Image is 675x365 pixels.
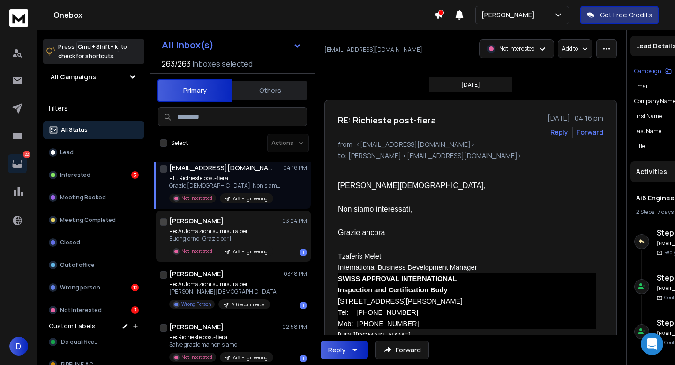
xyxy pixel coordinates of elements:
div: 1 [300,302,307,309]
span: Μοb: [PHONE_NUMBER] [338,320,419,327]
p: Ai6 Engineering [233,354,268,361]
div: Open Intercom Messenger [641,333,663,355]
button: Forward [375,341,429,359]
div: 7 [131,306,139,314]
button: Primary [157,79,232,102]
span: Grazie ancora [338,228,385,236]
span: [PERSON_NAME][DEMOGRAPHIC_DATA], [338,182,486,190]
div: 1 [300,355,307,362]
p: [PERSON_NAME] [481,10,539,20]
span: Swiss Approval international [338,275,457,282]
p: Grazie [DEMOGRAPHIC_DATA], Non siamo interessati, [169,182,282,190]
p: Not Interested [181,248,212,255]
p: Salve grazie ma non siamo [169,341,273,349]
button: Not Interested7 [43,301,144,319]
div: Reply [328,345,345,355]
h1: RE: Richieste post-fiera [338,114,436,127]
p: Email [634,83,649,90]
button: Lead [43,143,144,162]
div: Forward [577,128,603,137]
p: RE: Richieste post-fiera [169,175,282,182]
h1: [PERSON_NAME] [169,216,224,226]
img: logo [9,9,28,27]
p: First Name [634,113,662,120]
p: 02:58 PM [282,323,307,331]
p: Not Interested [181,195,212,202]
p: Wrong person [60,284,100,291]
p: Press to check for shortcuts. [58,42,127,61]
p: title [634,143,645,150]
p: Not Interested [499,45,535,53]
div: 3 [131,171,139,179]
span: Cmd + Shift + k [76,41,119,52]
p: Buongiorno , Grazie per il [169,235,273,243]
p: Lead [60,149,74,156]
h1: [EMAIL_ADDRESS][DOMAIN_NAME] [169,163,272,173]
p: Ai6 ecommerce [232,301,264,308]
span: [URL][DOMAIN_NAME] [338,331,411,339]
p: [EMAIL_ADDRESS][DOMAIN_NAME] [324,46,422,53]
p: Add to [562,45,578,53]
button: D [9,337,28,356]
button: Reply [550,128,568,137]
p: 03:18 PM [284,270,307,278]
span: 263 / 263 [162,58,191,69]
p: Not Interested [181,354,212,361]
span: International Business Development Manager [338,264,477,271]
p: 03:24 PM [282,217,307,225]
p: Re: Automazioni su misura per [169,228,273,235]
p: Campaign [634,68,661,75]
p: Ai6 Engineering [233,195,268,202]
button: Da qualificare [43,333,144,351]
p: Re: Automazioni su misura per [169,281,282,288]
button: Closed [43,233,144,252]
button: All Status [43,121,144,139]
p: [PERSON_NAME][DEMOGRAPHIC_DATA], la ringrazio per [169,288,282,296]
p: [DATE] [461,81,480,89]
p: All Status [61,126,88,134]
span: Da qualificare [61,338,100,346]
p: to: [PERSON_NAME] <[EMAIL_ADDRESS][DOMAIN_NAME]> [338,151,603,160]
button: All Inbox(s) [154,36,309,54]
button: Meeting Completed [43,211,144,229]
span: 2 Steps [636,208,654,216]
button: Reply [321,341,368,359]
span: Tzaferis Meleti [338,252,382,260]
div: 12 [131,284,139,291]
span: Inspection and Certification Body [338,286,448,294]
p: Interested [60,171,90,179]
p: Meeting Completed [60,216,116,224]
button: Out of office [43,256,144,274]
p: [DATE] : 04:16 pm [547,114,603,123]
p: Get Free Credits [600,10,652,20]
button: All Campaigns [43,68,144,86]
p: Last Name [634,128,661,135]
span: [STREET_ADDRESS][PERSON_NAME] [338,297,463,305]
button: Wrong person12 [43,278,144,297]
h3: Filters [43,102,144,115]
h3: Inboxes selected [193,58,253,69]
p: Re: Richieste post-fiera [169,334,273,341]
button: Meeting Booked [43,188,144,207]
h1: All Campaigns [51,72,96,82]
h3: Custom Labels [49,321,96,331]
p: Not Interested [60,306,102,314]
span: Non siamo interessati, [338,205,412,213]
div: 1 [300,249,307,256]
a: 22 [8,154,27,173]
p: Closed [60,239,80,246]
h1: [PERSON_NAME] [169,322,224,332]
button: Get Free Credits [580,6,659,24]
p: Out of office [60,261,95,269]
button: Others [232,80,307,101]
p: Meeting Booked [60,194,106,201]
button: Interested3 [43,166,144,184]
h1: All Inbox(s) [162,40,214,50]
p: Ai6 Engineering [233,248,268,255]
label: Select [171,139,188,147]
h1: Onebox [53,9,434,21]
h1: [PERSON_NAME] [169,269,224,279]
span: Tel: [PHONE_NUMBER] [338,309,418,316]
